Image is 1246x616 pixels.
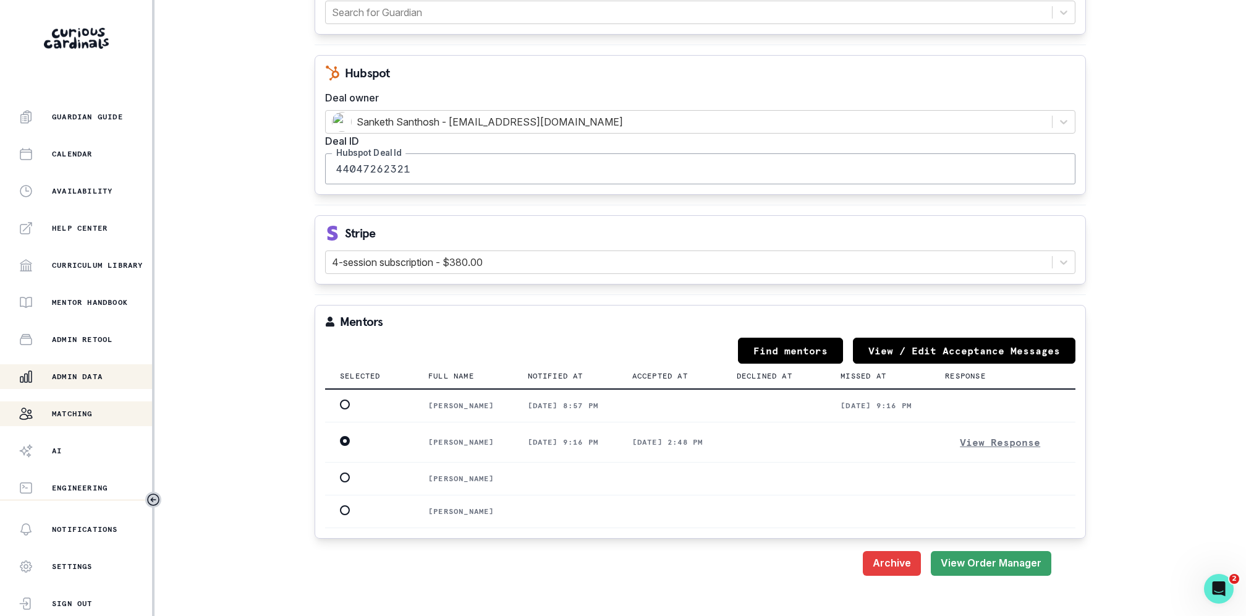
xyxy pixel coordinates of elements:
p: Admin Data [52,372,103,382]
p: Declined at [737,371,792,381]
p: Settings [52,562,93,571]
p: Engineering [52,483,108,493]
p: Availability [52,186,112,196]
button: Archive [863,551,921,576]
p: Missed at [841,371,886,381]
button: View / Edit Acceptance Messages [853,338,1075,364]
p: [DATE] 9:16 pm [528,437,603,447]
p: [PERSON_NAME] [428,401,498,411]
p: Guardian Guide [52,112,123,122]
p: Response [945,371,986,381]
p: Stripe [345,227,375,239]
p: [PERSON_NAME] [428,474,498,484]
p: [PERSON_NAME] [428,507,498,516]
p: [DATE] 8:57 pm [528,401,603,411]
p: Sign Out [52,599,93,609]
p: Selected [340,371,381,381]
p: AI [52,446,62,456]
p: [DATE] 9:16 pm [841,401,915,411]
p: Curriculum Library [52,260,143,270]
label: Deal owner [325,90,1068,105]
p: Mentors [340,315,383,328]
p: Notifications [52,524,118,534]
p: Accepted at [632,371,688,381]
iframe: Intercom live chat [1204,574,1234,604]
p: [DATE] 2:48 pm [632,437,707,447]
p: [PERSON_NAME] [428,437,498,447]
p: Admin Retool [52,335,112,344]
p: Mentor Handbook [52,297,128,307]
button: View Order Manager [931,551,1051,576]
img: Curious Cardinals Logo [44,28,109,49]
p: Matching [52,409,93,419]
p: Hubspot [345,67,389,79]
button: Toggle sidebar [145,492,161,508]
div: Sanketh Santhosh - [EMAIL_ADDRESS][DOMAIN_NAME] [332,112,1046,132]
p: Notified at [528,371,583,381]
p: Help Center [52,223,108,233]
p: Calendar [52,149,93,159]
span: 2 [1229,574,1239,584]
a: Find mentors [738,338,843,364]
p: Full name [428,371,474,381]
label: Deal ID [325,134,1068,148]
button: View Response [945,432,1055,452]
